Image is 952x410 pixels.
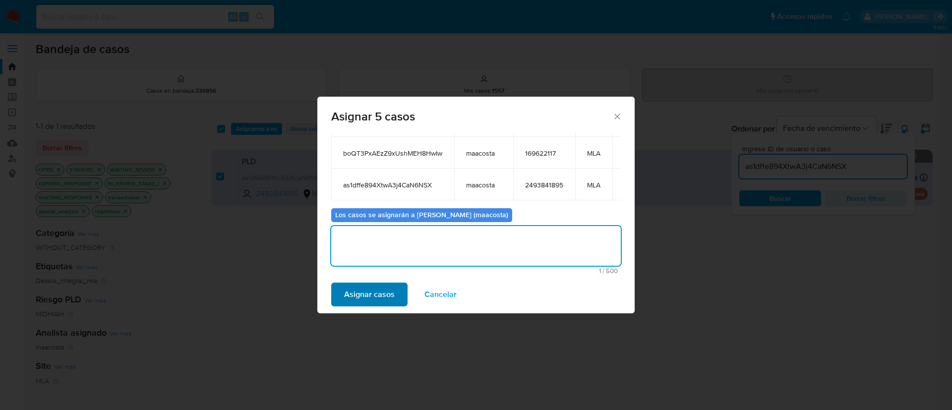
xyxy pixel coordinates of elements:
[334,268,618,274] span: Máximo 500 caracteres
[587,149,600,158] span: MLA
[587,180,600,189] span: MLA
[343,180,442,189] span: as1dffe894XtwA3j4CaN6NSX
[412,283,470,306] button: Cancelar
[331,283,408,306] button: Asignar casos
[344,284,395,305] span: Asignar casos
[525,180,563,189] span: 2493841895
[343,149,442,158] span: boQT3PxAEzZ9xUshMEH8HwIw
[317,97,635,313] div: assign-modal
[424,284,457,305] span: Cancelar
[525,149,563,158] span: 169622117
[466,180,501,189] span: maacosta
[335,210,508,220] b: Los casos se asignarán a [PERSON_NAME] (maacosta)
[466,149,501,158] span: maacosta
[612,112,621,120] button: Cerrar ventana
[331,111,612,122] span: Asignar 5 casos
